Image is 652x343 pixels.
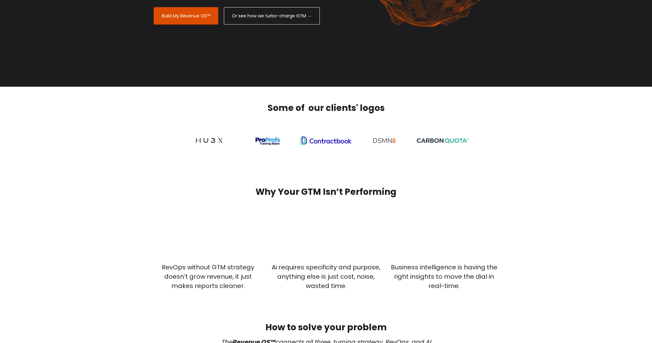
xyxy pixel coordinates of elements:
img: dsmn8 testimonials [370,132,399,148]
img: CQ_Logo_Registered_1 [417,138,469,144]
h2: How to solve your problem [154,322,498,333]
div: Ai requires specificity and purpose, anything else is just cost, noise, wasted time. [272,263,380,290]
div: Business intelligence is having the right insights to move the dial in real-time. [390,263,498,290]
a: Or see how we turbo-charge GTM → [224,7,320,25]
img: proprofs training maker [254,134,281,147]
img: hubx logo-2 [192,134,227,147]
a: Build My Revenue OS™ [154,7,218,25]
div: RevOps without GTM strategy doesn’t grow revenue, it just makes reports cleaner. [154,263,262,290]
h2: Some of our clients' logos [183,102,469,114]
h2: Why Your GTM Isn’t Performing [154,186,498,198]
img: contract book logo [301,135,351,146]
